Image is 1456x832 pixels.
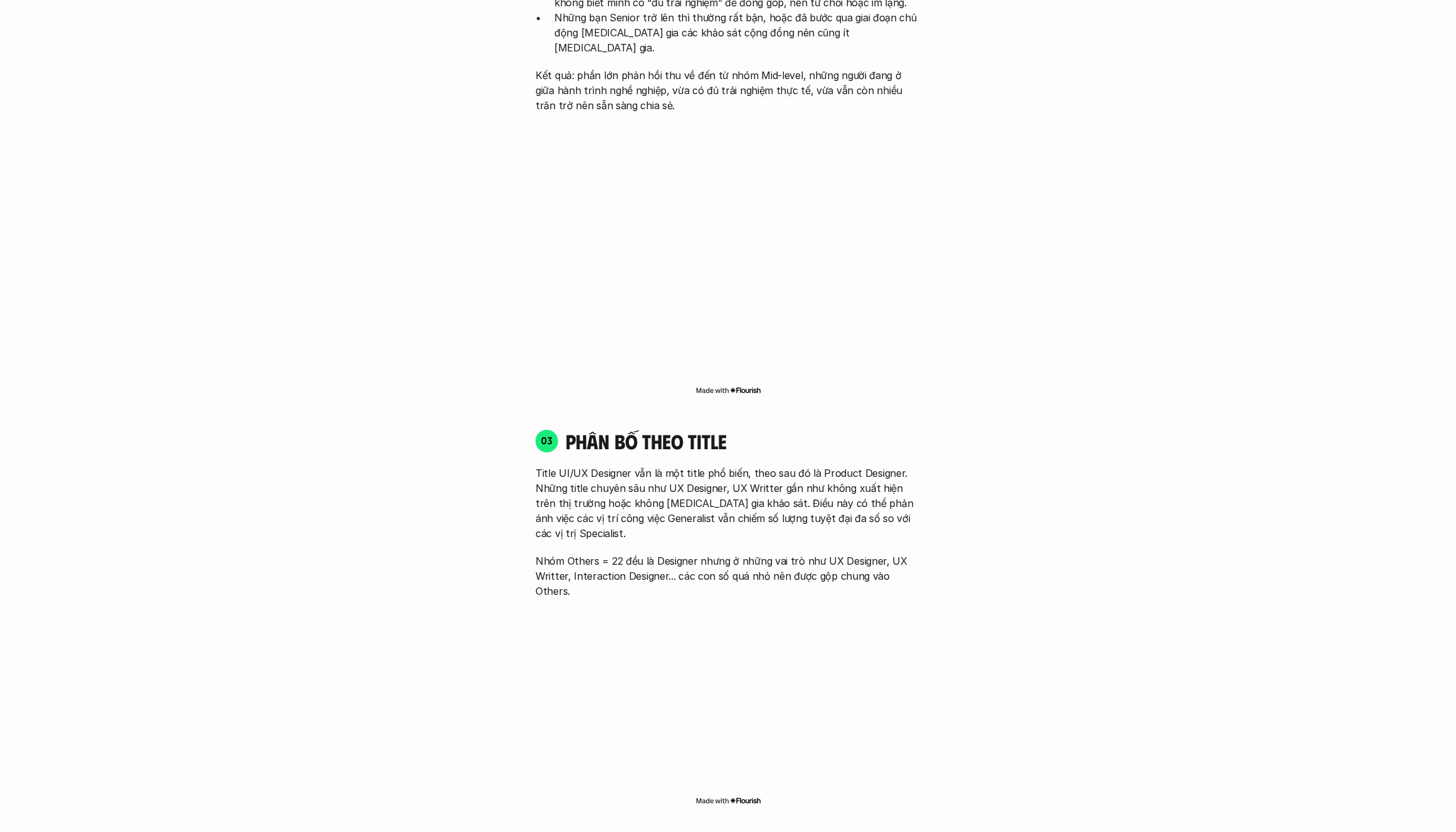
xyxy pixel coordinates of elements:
p: Nhóm Others = 22 đều là Designer nhưng ở những vai trò như UX Designer, UX Writter, Interaction D... [535,553,921,599]
p: Kết quả: phần lớn phản hồi thu về đến từ nhóm Mid-level, những người đang ở giữa hành trình nghề ... [535,68,921,113]
img: Made with Flourish [695,796,761,806]
p: 03 [541,435,553,445]
p: Title UI/UX Designer vẫn là một title phổ biến, theo sau đó là Product Designer. Những title chuy... [535,466,921,541]
h4: phân bố theo title [566,429,921,453]
p: Những bạn Senior trở lên thì thường rất bận, hoặc đã bước qua giai đoạn chủ động [MEDICAL_DATA] g... [554,10,921,55]
iframe: Interactive or visual content [524,605,932,793]
img: Made with Flourish [695,385,761,395]
iframe: Interactive or visual content [524,119,932,383]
